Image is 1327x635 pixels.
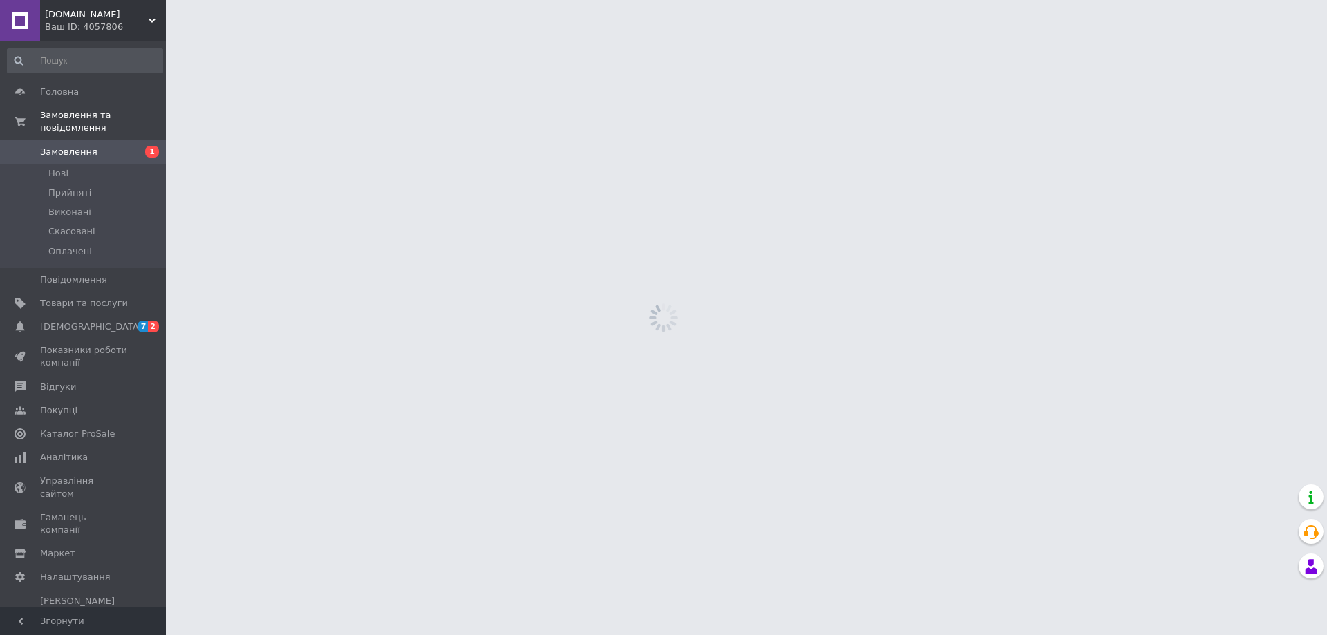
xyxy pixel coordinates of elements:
span: 2 [148,321,159,332]
span: Товари та послуги [40,297,128,310]
div: Ваш ID: 4057806 [45,21,166,33]
span: Головна [40,86,79,98]
span: zatara.shop.ua [45,8,149,21]
span: Покупці [40,404,77,417]
span: Повідомлення [40,274,107,286]
span: Оплачені [48,245,92,258]
span: Замовлення [40,146,97,158]
span: Відгуки [40,381,76,393]
span: Налаштування [40,571,111,583]
span: 7 [138,321,149,332]
span: Скасовані [48,225,95,238]
span: Аналітика [40,451,88,464]
span: Замовлення та повідомлення [40,109,166,134]
input: Пошук [7,48,163,73]
span: Показники роботи компанії [40,344,128,369]
span: Маркет [40,547,75,560]
span: Каталог ProSale [40,428,115,440]
span: [DEMOGRAPHIC_DATA] [40,321,142,333]
span: 1 [145,146,159,158]
span: Гаманець компанії [40,511,128,536]
span: Прийняті [48,187,91,199]
span: Виконані [48,206,91,218]
span: Нові [48,167,68,180]
span: Управління сайтом [40,475,128,500]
